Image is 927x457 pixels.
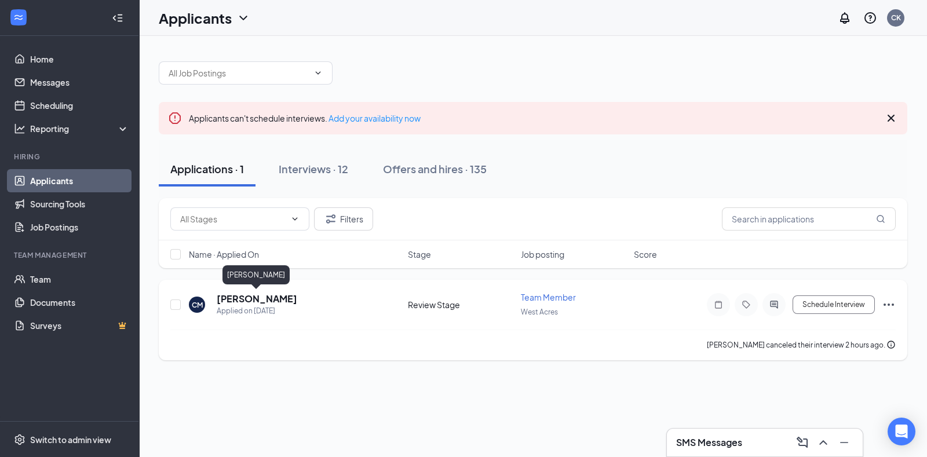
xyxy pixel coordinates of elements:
a: Messages [30,71,129,94]
input: All Stages [180,213,286,225]
button: ComposeMessage [793,433,812,452]
svg: ActiveChat [767,300,781,309]
button: Schedule Interview [793,295,875,314]
div: CM [192,300,203,310]
span: Name · Applied On [189,248,259,260]
svg: QuestionInfo [863,11,877,25]
svg: ChevronDown [313,68,323,78]
a: SurveysCrown [30,314,129,337]
a: Job Postings [30,215,129,239]
svg: Minimize [837,436,851,449]
div: [PERSON_NAME] [222,265,290,284]
svg: Analysis [14,123,25,134]
a: Applicants [30,169,129,192]
span: West Acres [521,308,558,316]
div: Applications · 1 [170,162,244,176]
div: Switch to admin view [30,434,111,445]
input: Search in applications [722,207,896,231]
svg: Collapse [112,12,123,24]
div: Offers and hires · 135 [383,162,487,176]
div: Interviews · 12 [279,162,348,176]
a: Documents [30,291,129,314]
h1: Applicants [159,8,232,28]
h5: [PERSON_NAME] [217,293,297,305]
span: Job posting [521,248,564,260]
svg: Notifications [838,11,852,25]
a: Home [30,47,129,71]
button: Minimize [835,433,853,452]
span: Stage [408,248,431,260]
div: Applied on [DATE] [217,305,297,317]
svg: Cross [884,111,898,125]
a: Sourcing Tools [30,192,129,215]
svg: Error [168,111,182,125]
svg: Ellipses [882,298,896,312]
svg: ChevronDown [236,11,250,25]
button: Filter Filters [314,207,373,231]
input: All Job Postings [169,67,309,79]
span: Score [634,248,657,260]
svg: Settings [14,434,25,445]
div: Review Stage [408,299,514,310]
span: Applicants can't schedule interviews. [189,113,421,123]
a: Add your availability now [329,113,421,123]
div: CK [891,13,901,23]
svg: ComposeMessage [795,436,809,449]
svg: ChevronDown [290,214,300,224]
button: ChevronUp [814,433,833,452]
a: Scheduling [30,94,129,117]
svg: Tag [739,300,753,309]
div: Reporting [30,123,130,134]
svg: Note [711,300,725,309]
svg: ChevronUp [816,436,830,449]
div: Open Intercom Messenger [888,418,915,445]
svg: WorkstreamLogo [13,12,24,23]
h3: SMS Messages [676,436,742,449]
span: Team Member [521,292,576,302]
svg: MagnifyingGlass [876,214,885,224]
svg: Info [886,340,896,349]
div: Hiring [14,152,127,162]
a: Team [30,268,129,291]
svg: Filter [324,212,338,226]
div: Team Management [14,250,127,260]
div: [PERSON_NAME] canceled their interview 2 hours ago. [707,339,896,351]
